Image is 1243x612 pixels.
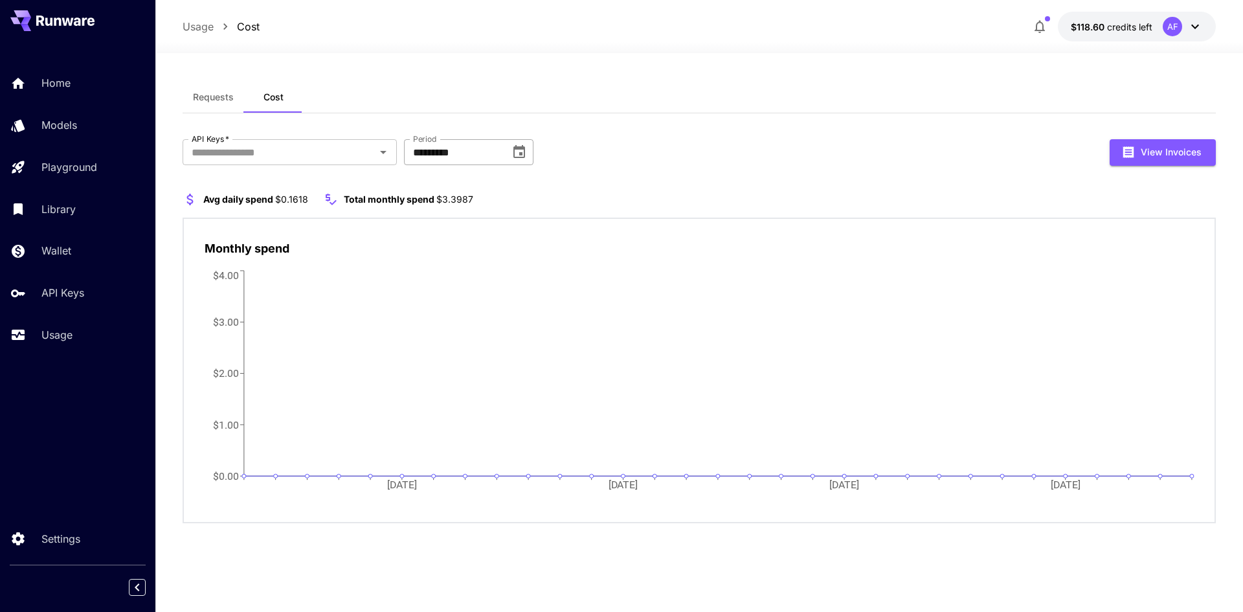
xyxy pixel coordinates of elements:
p: Usage [41,327,73,343]
tspan: [DATE] [1052,479,1082,491]
tspan: [DATE] [830,479,860,491]
tspan: $2.00 [213,367,239,380]
span: Avg daily spend [203,194,273,205]
span: credits left [1107,21,1152,32]
p: API Keys [41,285,84,300]
p: Home [41,75,71,91]
nav: breadcrumb [183,19,260,34]
p: Monthly spend [205,240,289,257]
div: AF [1163,17,1182,36]
button: $118.60265AF [1058,12,1216,41]
label: API Keys [192,133,229,144]
tspan: [DATE] [609,479,638,491]
p: Wallet [41,243,71,258]
a: View Invoices [1110,145,1216,157]
div: $118.60265 [1071,20,1152,34]
div: Collapse sidebar [139,576,155,599]
span: Requests [193,91,234,103]
button: Choose date, selected date is Jul 31, 2025 [506,139,532,165]
tspan: [DATE] [387,479,417,491]
p: Playground [41,159,97,175]
a: Usage [183,19,214,34]
tspan: $1.00 [213,418,239,431]
p: Models [41,117,77,133]
span: Total monthly spend [344,194,434,205]
p: Library [41,201,76,217]
p: Settings [41,531,80,547]
span: $0.1618 [275,194,308,205]
tspan: $0.00 [213,470,239,482]
tspan: $4.00 [213,269,239,281]
span: $3.3987 [436,194,473,205]
tspan: $3.00 [213,316,239,328]
button: Open [374,143,392,161]
button: View Invoices [1110,139,1216,166]
span: Cost [263,91,284,103]
button: Collapse sidebar [129,579,146,596]
span: $118.60 [1071,21,1107,32]
label: Period [413,133,437,144]
a: Cost [237,19,260,34]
